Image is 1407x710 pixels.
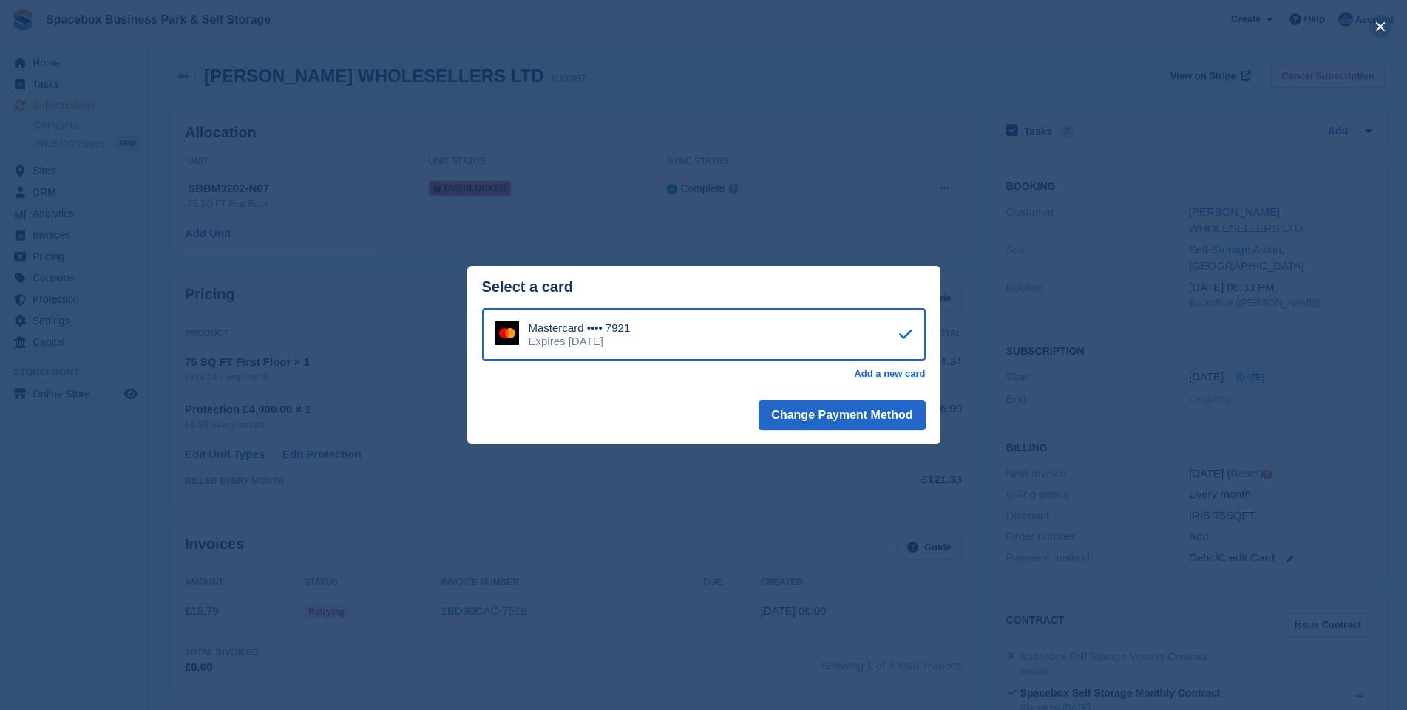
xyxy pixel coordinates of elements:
img: Mastercard Logo [495,321,519,345]
a: Add a new card [854,368,925,380]
div: Mastercard •••• 7921 [529,321,631,335]
div: Expires [DATE] [529,335,631,348]
button: close [1369,15,1392,38]
div: Select a card [482,279,926,296]
button: Change Payment Method [759,400,925,430]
